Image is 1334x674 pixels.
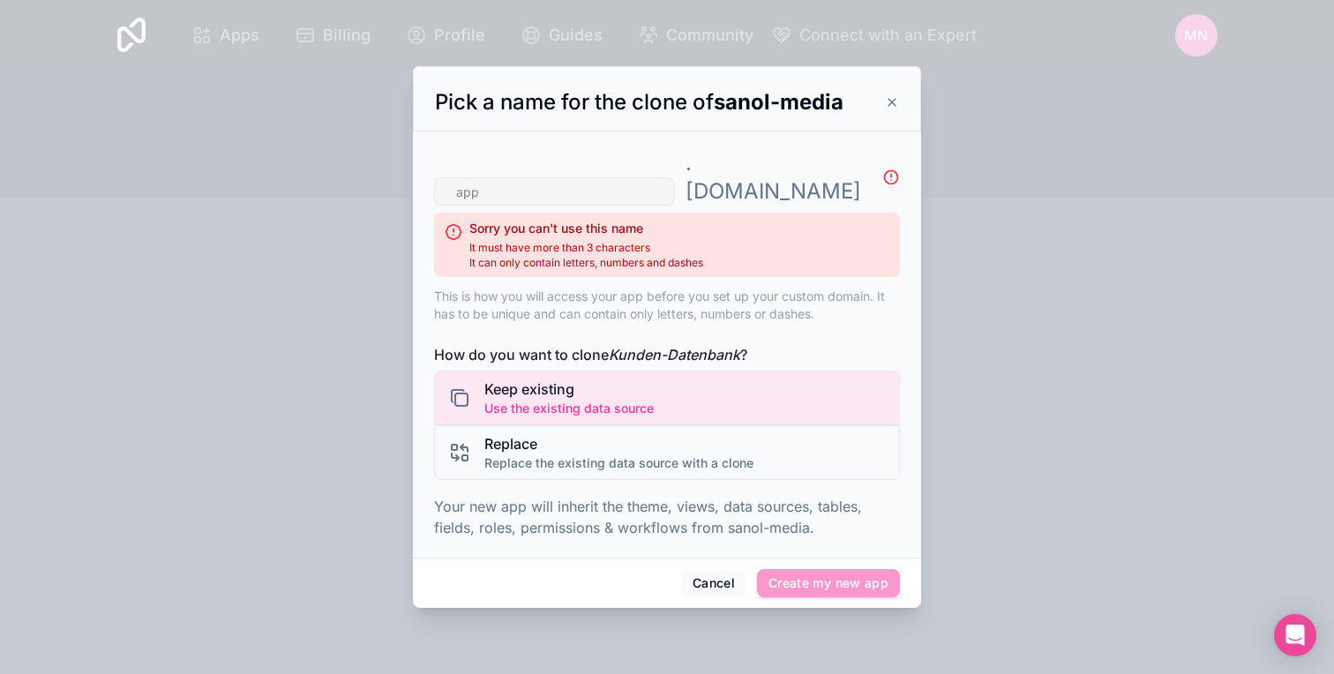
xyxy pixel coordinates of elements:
button: Cancel [681,569,746,597]
p: . [DOMAIN_NAME] [686,149,861,206]
h2: Sorry you can't use this name [469,220,703,237]
span: Pick a name for the clone of [435,89,843,115]
p: This is how you will access your app before you set up your custom domain. It has to be unique an... [434,288,900,323]
i: Kunden-Datenbank [609,346,740,363]
input: app [434,177,675,206]
span: Replace [484,433,753,454]
div: Open Intercom Messenger [1274,614,1316,656]
p: Your new app will inherit the theme, views, data sources, tables, fields, roles, permissions & wo... [434,496,900,538]
span: How do you want to clone ? [434,344,900,365]
span: Use the existing data source [484,400,654,417]
span: It can only contain letters, numbers and dashes [469,256,703,270]
span: It must have more than 3 characters [469,241,703,255]
span: Replace the existing data source with a clone [484,454,753,472]
strong: sanol-media [714,89,843,115]
span: Keep existing [484,378,654,400]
